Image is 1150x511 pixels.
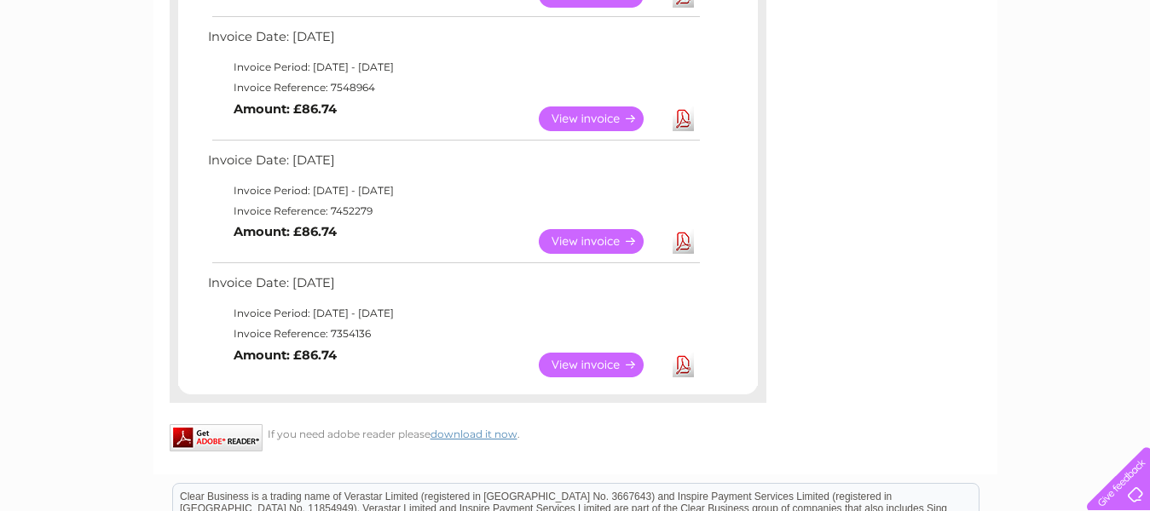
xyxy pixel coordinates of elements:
[431,428,517,440] a: download it now
[204,181,702,201] td: Invoice Period: [DATE] - [DATE]
[1094,72,1134,85] a: Log out
[234,224,337,239] b: Amount: £86.74
[940,72,991,85] a: Telecoms
[539,353,664,377] a: View
[673,353,694,377] a: Download
[204,303,702,324] td: Invoice Period: [DATE] - [DATE]
[850,72,882,85] a: Water
[1002,72,1026,85] a: Blog
[234,101,337,117] b: Amount: £86.74
[204,57,702,78] td: Invoice Period: [DATE] - [DATE]
[204,201,702,221] td: Invoice Reference: 7452279
[170,424,766,440] div: If you need adobe reader please .
[204,149,702,181] td: Invoice Date: [DATE]
[1037,72,1078,85] a: Contact
[673,106,694,131] a: Download
[173,9,979,83] div: Clear Business is a trading name of Verastar Limited (registered in [GEOGRAPHIC_DATA] No. 3667643...
[234,347,337,363] b: Amount: £86.74
[204,26,702,57] td: Invoice Date: [DATE]
[204,324,702,344] td: Invoice Reference: 7354136
[204,272,702,303] td: Invoice Date: [DATE]
[204,78,702,98] td: Invoice Reference: 7548964
[673,229,694,254] a: Download
[829,9,946,30] a: 0333 014 3131
[539,106,664,131] a: View
[539,229,664,254] a: View
[893,72,930,85] a: Energy
[40,44,127,96] img: logo.png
